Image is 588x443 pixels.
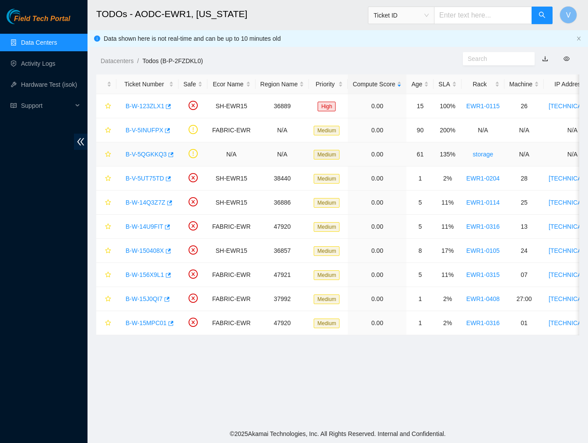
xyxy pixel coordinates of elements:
td: 24 [504,239,544,263]
a: EWR1-0114 [466,199,500,206]
a: Data Centers [21,39,57,46]
span: close-circle [189,173,198,182]
span: search [539,11,546,20]
a: download [542,55,548,62]
button: star [101,316,112,330]
td: N/A [255,118,309,142]
td: 27:00 [504,287,544,311]
span: star [105,296,111,303]
td: 2% [434,287,461,311]
span: Medium [314,319,339,328]
button: star [101,99,112,113]
span: close-circle [189,221,198,230]
span: star [105,223,111,230]
td: 0.00 [348,263,406,287]
button: close [576,36,581,42]
td: 25 [504,191,544,215]
td: 11% [434,215,461,239]
span: star [105,199,111,206]
td: 47920 [255,215,309,239]
button: star [101,292,112,306]
span: star [105,272,111,279]
td: 5 [406,215,434,239]
span: exclamation-circle [189,125,198,134]
span: Medium [314,246,339,256]
a: B-V-5UT75TD [126,175,164,182]
a: EWR1-0204 [466,175,500,182]
span: eye [563,56,570,62]
td: 0.00 [348,142,406,167]
td: 28 [504,167,544,191]
td: 07 [504,263,544,287]
button: star [101,147,112,161]
button: star [101,268,112,282]
button: search [532,7,553,24]
button: star [101,244,112,258]
td: 100% [434,94,461,118]
td: 135% [434,142,461,167]
a: EWR1-0105 [466,247,500,254]
td: 1 [406,287,434,311]
td: SH-EWR15 [207,191,255,215]
td: 61 [406,142,434,167]
td: 2% [434,167,461,191]
td: 0.00 [348,311,406,335]
td: 17% [434,239,461,263]
span: Medium [314,126,339,135]
span: Medium [314,270,339,280]
td: 13 [504,215,544,239]
span: Field Tech Portal [14,15,70,23]
td: N/A [207,142,255,167]
span: close-circle [189,318,198,327]
a: B-W-123ZLX1 [126,103,164,110]
button: star [101,171,112,185]
span: double-left [74,134,87,150]
footer: © 2025 Akamai Technologies, Inc. All Rights Reserved. Internal and Confidential. [87,425,588,443]
span: close-circle [189,294,198,303]
td: 2% [434,311,461,335]
td: FABRIC-EWR [207,287,255,311]
td: 26 [504,94,544,118]
button: star [101,220,112,234]
span: star [105,151,111,158]
td: FABRIC-EWR [207,263,255,287]
span: close-circle [189,101,198,110]
input: Enter text here... [434,7,532,24]
td: 47920 [255,311,309,335]
td: 11% [434,263,461,287]
span: read [10,103,17,109]
td: 0.00 [348,215,406,239]
td: SH-EWR15 [207,239,255,263]
span: star [105,103,111,110]
span: exclamation-circle [189,149,198,158]
span: V [566,10,571,21]
span: star [105,248,111,255]
td: 01 [504,311,544,335]
a: Activity Logs [21,60,56,67]
a: Hardware Test (isok) [21,81,77,88]
td: 90 [406,118,434,142]
td: 1 [406,167,434,191]
img: Akamai Technologies [7,9,44,24]
td: 200% [434,118,461,142]
td: N/A [504,118,544,142]
td: 0.00 [348,118,406,142]
span: Medium [314,222,339,232]
td: 1 [406,311,434,335]
td: 36857 [255,239,309,263]
a: EWR1-0408 [466,295,500,302]
a: EWR1-0315 [466,271,500,278]
span: close-circle [189,197,198,206]
td: N/A [504,142,544,167]
span: Medium [314,294,339,304]
span: Medium [314,150,339,159]
td: FABRIC-EWR [207,215,255,239]
td: 8 [406,239,434,263]
td: 47921 [255,263,309,287]
td: N/A [255,142,309,167]
span: close-circle [189,269,198,279]
a: EWR1-0115 [466,103,500,110]
span: close [576,36,581,41]
span: / [137,57,139,64]
a: Todos (B-P-2FZDKL0) [142,57,203,64]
